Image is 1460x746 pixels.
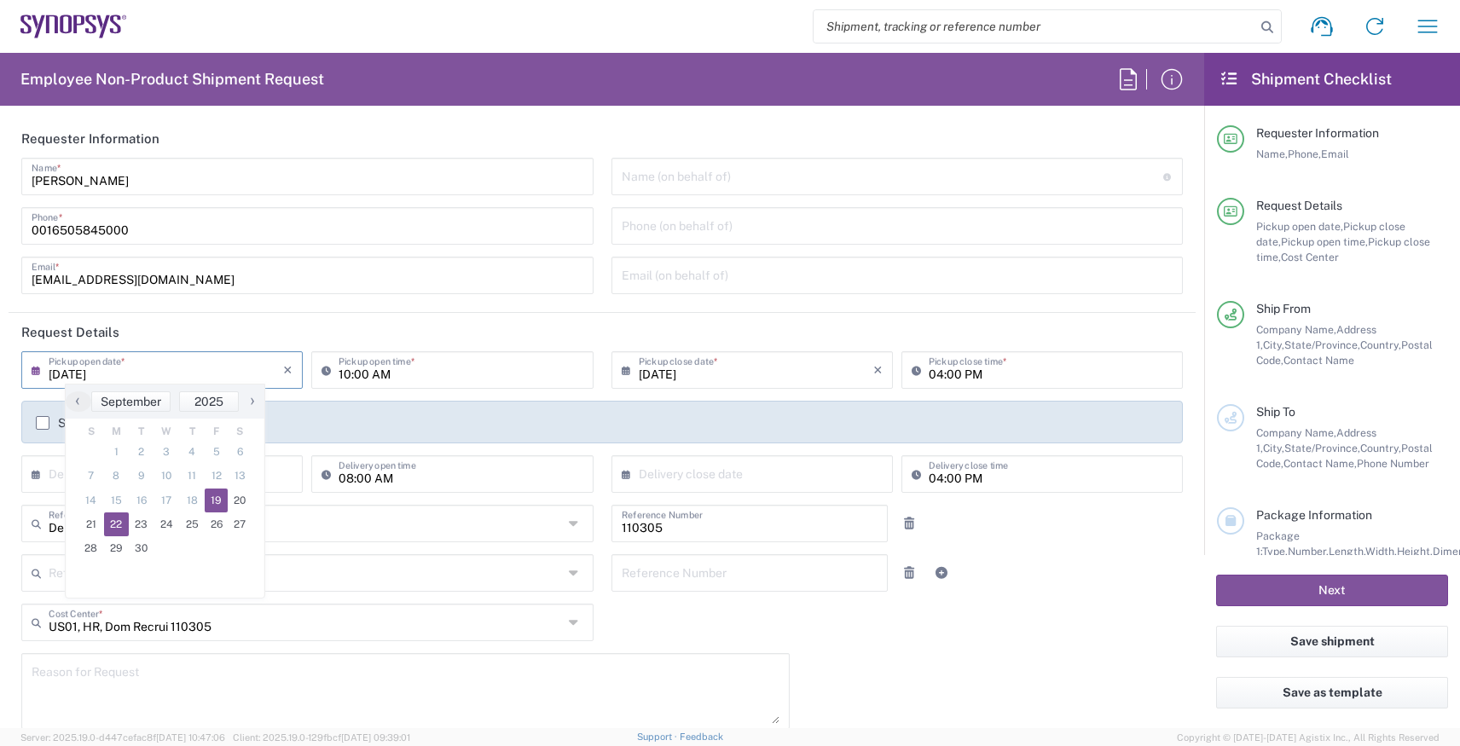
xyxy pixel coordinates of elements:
bs-datepicker-navigation-view: ​ ​ ​ [66,391,264,412]
button: Save as template [1216,677,1448,708]
span: State/Province, [1284,442,1360,454]
span: [DATE] 09:39:01 [341,732,410,743]
span: [DATE] 10:47:06 [156,732,225,743]
span: Cost Center [1281,251,1339,263]
span: 28 [78,536,104,560]
span: 14 [78,489,104,512]
span: Contact Name, [1283,457,1357,470]
span: 25 [179,512,205,536]
span: Copyright © [DATE]-[DATE] Agistix Inc., All Rights Reserved [1177,730,1440,745]
span: 24 [154,512,180,536]
span: Ship From [1256,302,1311,315]
span: 12 [205,464,229,488]
span: 19 [205,489,229,512]
span: Number, [1288,545,1329,558]
span: Email [1321,147,1349,160]
i: × [873,356,883,384]
span: 30 [129,536,154,560]
span: 22 [104,512,130,536]
span: 17 [154,489,180,512]
button: Save shipment [1216,626,1448,657]
th: weekday [78,423,104,440]
span: 3 [154,440,180,464]
span: 7 [78,464,104,488]
h2: Requester Information [21,130,159,147]
a: Remove Reference [897,561,921,585]
span: 18 [179,489,205,512]
span: Height, [1397,545,1433,558]
span: City, [1263,338,1284,351]
span: 2 [129,440,154,464]
a: Feedback [680,732,723,742]
th: weekday [104,423,130,440]
bs-datepicker-container: calendar [65,384,265,599]
span: ‹ [65,390,90,411]
span: 9 [129,464,154,488]
span: 10 [154,464,180,488]
th: weekday [179,423,205,440]
span: Width, [1365,545,1397,558]
span: Type, [1262,545,1288,558]
span: Requester Information [1256,126,1379,140]
span: 21 [78,512,104,536]
span: Phone Number [1357,457,1429,470]
a: Remove Reference [897,512,921,535]
span: 23 [129,512,154,536]
input: Shipment, tracking or reference number [814,10,1255,43]
span: Package 1: [1256,529,1300,558]
span: Pickup open date, [1256,220,1343,233]
span: Country, [1360,338,1401,351]
span: 13 [228,464,252,488]
span: 2025 [194,395,223,408]
i: × [283,356,293,384]
span: Server: 2025.19.0-d447cefac8f [20,732,225,743]
span: Package Information [1256,508,1372,522]
span: Company Name, [1256,323,1336,336]
span: State/Province, [1284,338,1360,351]
span: 8 [104,464,130,488]
span: 26 [205,512,229,536]
th: weekday [205,423,229,440]
h2: Employee Non-Product Shipment Request [20,69,324,90]
span: Pickup open time, [1281,235,1368,248]
span: City, [1263,442,1284,454]
span: 29 [104,536,130,560]
span: Request Details [1256,199,1342,212]
h2: Request Details [21,324,119,341]
span: 6 [228,440,252,464]
a: Support [637,732,680,742]
button: ‹ [66,391,91,412]
span: 27 [228,512,252,536]
span: 5 [205,440,229,464]
button: Next [1216,575,1448,606]
span: 15 [104,489,130,512]
button: 2025 [179,391,239,412]
label: Schedule pickup [36,416,149,430]
span: Company Name, [1256,426,1336,439]
span: 11 [179,464,205,488]
span: September [101,395,161,408]
span: › [240,390,265,411]
span: Client: 2025.19.0-129fbcf [233,732,410,743]
span: 16 [129,489,154,512]
button: › [239,391,264,412]
th: weekday [228,423,252,440]
button: September [91,391,171,412]
span: Phone, [1288,147,1321,160]
span: Ship To [1256,405,1295,419]
span: 1 [104,440,130,464]
span: Length, [1329,545,1365,558]
span: Country, [1360,442,1401,454]
span: Contact Name [1283,354,1354,367]
th: weekday [154,423,180,440]
span: Name, [1256,147,1288,160]
h2: Shipment Checklist [1220,69,1392,90]
a: Add Reference [930,561,953,585]
span: 4 [179,440,205,464]
span: 20 [228,489,252,512]
th: weekday [129,423,154,440]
